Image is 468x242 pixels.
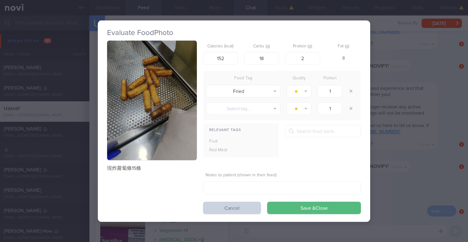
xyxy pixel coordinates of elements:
[326,52,361,65] div: 8
[206,173,358,178] label: Notes to patient (shown in their feed)
[267,202,361,214] button: Save &Close
[203,137,243,146] div: Fruit
[329,44,359,49] label: Fat (g)
[285,125,361,137] input: Search food bank...
[203,74,284,83] div: Food Tag
[285,52,320,64] input: 9
[107,41,197,161] img: 現炸蘿蔔條15條
[318,102,342,115] input: 1.0
[244,52,279,64] input: 33
[314,74,345,83] div: Portion
[206,85,280,97] button: Fried
[206,102,280,115] button: Select tag...
[107,165,197,171] p: 現炸蘿蔔條15條
[206,44,236,49] label: Calories (kcal)
[203,52,238,64] input: 250
[107,28,361,37] h2: Evaluate Food Photo
[284,74,314,83] div: Quality
[247,44,277,49] label: Carbs (g)
[203,146,243,155] div: Red Meat
[318,85,342,97] input: 1.0
[203,126,279,134] div: Relevant Tags
[288,44,318,49] label: Protein (g)
[203,202,261,214] button: Cancel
